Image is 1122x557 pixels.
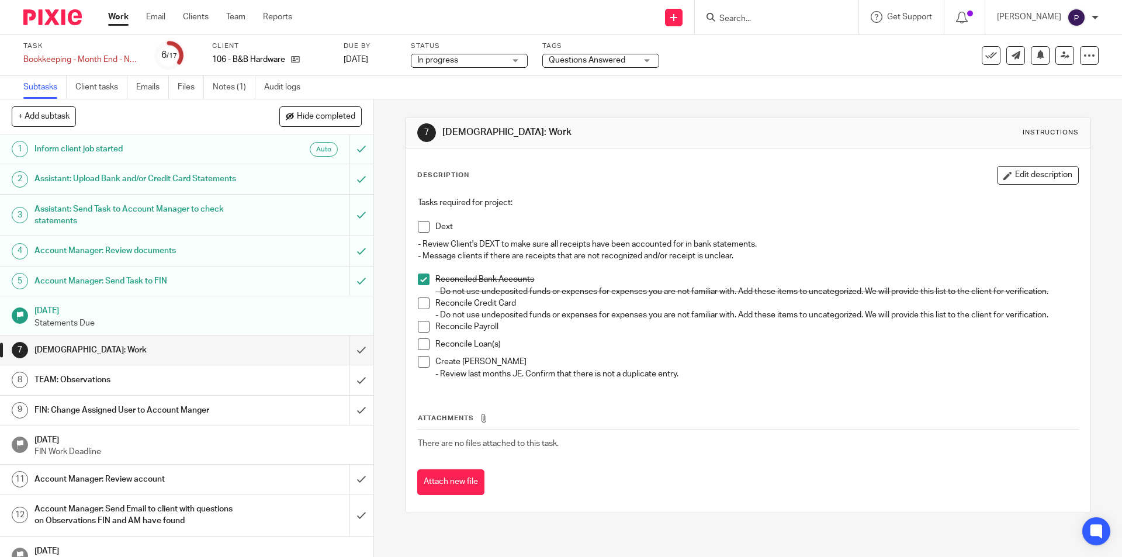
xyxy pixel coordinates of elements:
[34,242,237,260] h1: Account Manager: Review documents
[344,41,396,51] label: Due by
[12,141,28,157] div: 1
[297,112,355,122] span: Hide completed
[23,9,82,25] img: Pixie
[34,272,237,290] h1: Account Manager: Send Task to FIN
[34,302,362,317] h1: [DATE]
[167,53,177,59] small: /17
[183,11,209,23] a: Clients
[34,317,362,329] p: Statements Due
[34,446,362,458] p: FIN Work Deadline
[435,368,1078,380] p: - Review last months JE. Confirm that there is not a duplicate entry.
[418,250,1078,262] p: - Message clients if there are receipts that are not recognized and/or receipt is unclear.
[12,243,28,260] div: 4
[279,106,362,126] button: Hide completed
[435,274,1078,285] p: Reconciled Bank Accounts
[435,309,1078,321] p: - Do not use undeposited funds or expenses for expenses you are not familiar with. Add these item...
[34,341,237,359] h1: [DEMOGRAPHIC_DATA]: Work
[997,166,1079,185] button: Edit description
[12,372,28,388] div: 8
[146,11,165,23] a: Email
[310,142,338,157] div: Auto
[1023,128,1079,137] div: Instructions
[263,11,292,23] a: Reports
[435,356,1078,368] p: Create [PERSON_NAME]
[212,54,285,65] p: 106 - B&B Hardware
[12,402,28,418] div: 9
[34,470,237,488] h1: Account Manager: Review account
[212,41,329,51] label: Client
[418,440,559,448] span: There are no files attached to this task.
[213,76,255,99] a: Notes (1)
[417,469,484,496] button: Attach new file
[435,221,1078,233] p: Dext
[34,431,362,446] h1: [DATE]
[34,402,237,419] h1: FIN: Change Assigned User to Account Manger
[34,500,237,530] h1: Account Manager: Send Email to client with questions on Observations FIN and AM have found
[108,11,129,23] a: Work
[435,338,1078,350] p: Reconcile Loan(s)
[887,13,932,21] span: Get Support
[34,170,237,188] h1: Assistant: Upload Bank and/or Credit Card Statements
[718,14,823,25] input: Search
[34,371,237,389] h1: TEAM: Observations
[417,171,469,180] p: Description
[12,106,76,126] button: + Add subtask
[417,123,436,142] div: 7
[418,238,1078,250] p: - Review Client's DEXT to make sure all receipts have been accounted for in bank statements.
[34,200,237,230] h1: Assistant: Send Task to Account Manager to check statements
[418,415,474,421] span: Attachments
[12,471,28,487] div: 11
[435,286,1078,297] p: - Do not use undeposited funds or expenses for expenses you are not familiar with. Add these item...
[411,41,528,51] label: Status
[997,11,1061,23] p: [PERSON_NAME]
[75,76,127,99] a: Client tasks
[178,76,204,99] a: Files
[12,507,28,523] div: 12
[435,321,1078,333] p: Reconcile Payroll
[549,56,625,64] span: Questions Answered
[12,273,28,289] div: 5
[34,140,237,158] h1: Inform client job started
[161,49,177,62] div: 6
[136,76,169,99] a: Emails
[442,126,773,139] h1: [DEMOGRAPHIC_DATA]: Work
[23,76,67,99] a: Subtasks
[12,171,28,188] div: 2
[23,54,140,65] div: Bookkeeping - Month End - No monthly meeting
[418,197,1078,209] p: Tasks required for project:
[344,56,368,64] span: [DATE]
[12,207,28,223] div: 3
[542,41,659,51] label: Tags
[226,11,245,23] a: Team
[23,41,140,51] label: Task
[1067,8,1086,27] img: svg%3E
[435,297,1078,309] p: Reconcile Credit Card
[264,76,309,99] a: Audit logs
[417,56,458,64] span: In progress
[12,342,28,358] div: 7
[34,542,362,557] h1: [DATE]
